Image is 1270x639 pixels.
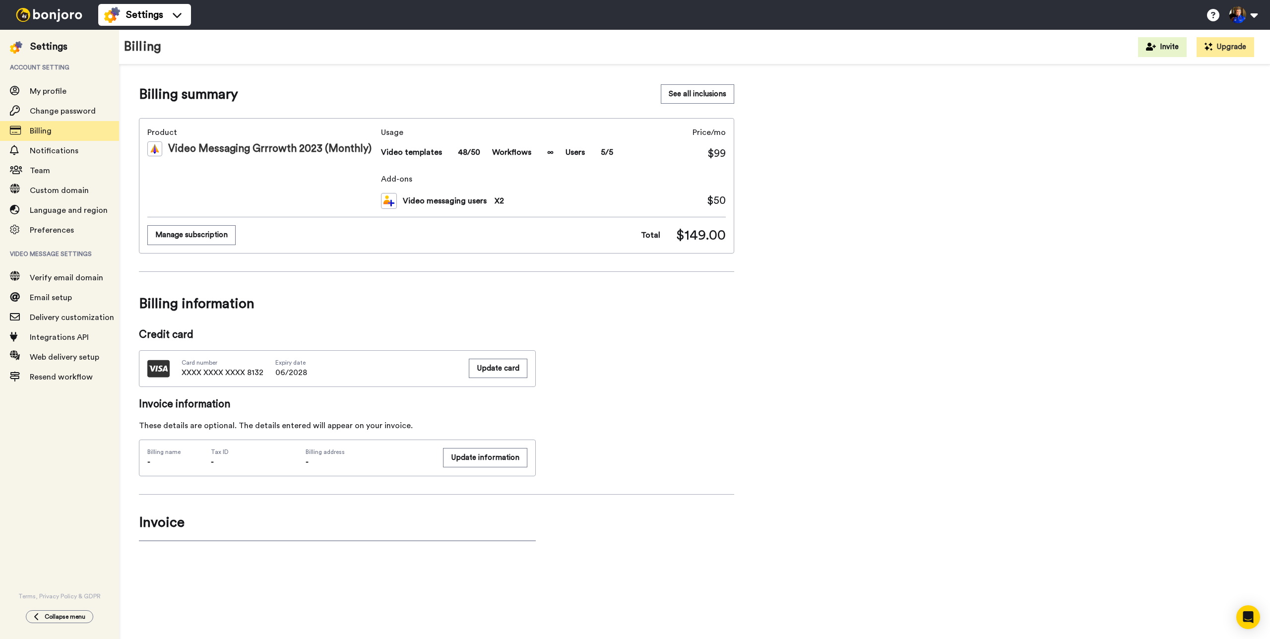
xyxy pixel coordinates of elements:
span: Change password [30,107,96,115]
img: bj-logo-header-white.svg [12,8,86,22]
div: Settings [30,40,67,54]
span: Preferences [30,226,74,234]
span: Integrations API [30,333,89,341]
span: Product [147,127,377,138]
h1: Billing [124,40,161,54]
span: Collapse menu [45,613,85,621]
div: These details are optional. The details entered will appear on your invoice. [139,420,536,432]
button: Manage subscription [147,225,236,245]
span: X 2 [495,195,504,207]
button: Upgrade [1197,37,1254,57]
span: - [147,458,150,466]
img: team-members.svg [381,193,397,209]
span: Billing summary [139,84,238,104]
div: Open Intercom Messenger [1236,605,1260,629]
span: $149.00 [676,225,726,245]
span: Add-ons [381,173,726,185]
span: 5/5 [601,146,613,158]
span: 48/50 [458,146,480,158]
a: Update information [443,448,527,468]
button: Collapse menu [26,610,93,623]
span: Verify email domain [30,274,103,282]
span: Language and region [30,206,108,214]
button: See all inclusions [661,84,734,104]
span: Custom domain [30,187,89,194]
span: Notifications [30,147,78,155]
span: $ 50 [707,193,726,208]
span: Web delivery setup [30,353,99,361]
div: Video Messaging Grrrowth 2023 (Monthly) [147,141,377,156]
span: Users [566,146,585,158]
button: Invite [1138,37,1187,57]
img: settings-colored.svg [104,7,120,23]
span: Invoice [139,512,536,532]
span: Video templates [381,146,442,158]
button: Update card [469,359,527,378]
span: My profile [30,87,66,95]
span: XXXX XXXX XXXX 8132 [182,367,263,379]
img: vm-color.svg [147,141,162,156]
span: Video messaging users [403,195,487,207]
span: Expiry date [275,359,307,367]
span: Team [30,167,50,175]
span: Workflows [492,146,531,158]
span: Settings [126,8,163,22]
span: Total [641,229,660,241]
span: Invoice information [139,397,536,412]
span: Card number [182,359,263,367]
span: $99 [707,146,726,161]
span: Billing information [139,290,734,318]
span: Usage [381,127,613,138]
span: - [306,458,309,466]
span: Billing address [306,448,432,456]
span: Billing name [147,448,181,456]
span: Delivery customization [30,314,114,321]
span: - [211,458,214,466]
span: Billing [30,127,52,135]
span: Price/mo [693,127,726,138]
span: Tax ID [211,448,229,456]
span: ∞ [547,146,554,158]
span: Email setup [30,294,72,302]
span: Resend workflow [30,373,93,381]
span: 06/2028 [275,367,307,379]
button: Update information [443,448,527,467]
span: Credit card [139,327,536,342]
img: settings-colored.svg [10,41,22,54]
